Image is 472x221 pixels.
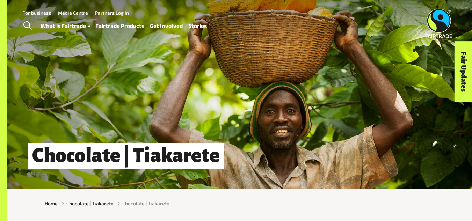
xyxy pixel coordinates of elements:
a: Stories [188,21,207,31]
h1: Chocolate | Tiakarete [28,143,224,168]
a: Partners Log In [95,10,129,16]
a: Chocolate | Tiakarete [66,200,114,207]
img: Fairtrade Australia New Zealand logo [426,9,452,38]
a: Home [45,200,58,207]
a: Fairtrade Products [95,21,144,31]
a: Get Involved [150,21,183,31]
span: Chocolate | Tiakarete [122,200,169,207]
a: Toggle Search [19,17,36,35]
a: What is Fairtrade [41,21,90,31]
a: Media Centre [58,10,88,16]
a: For business [22,10,51,16]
